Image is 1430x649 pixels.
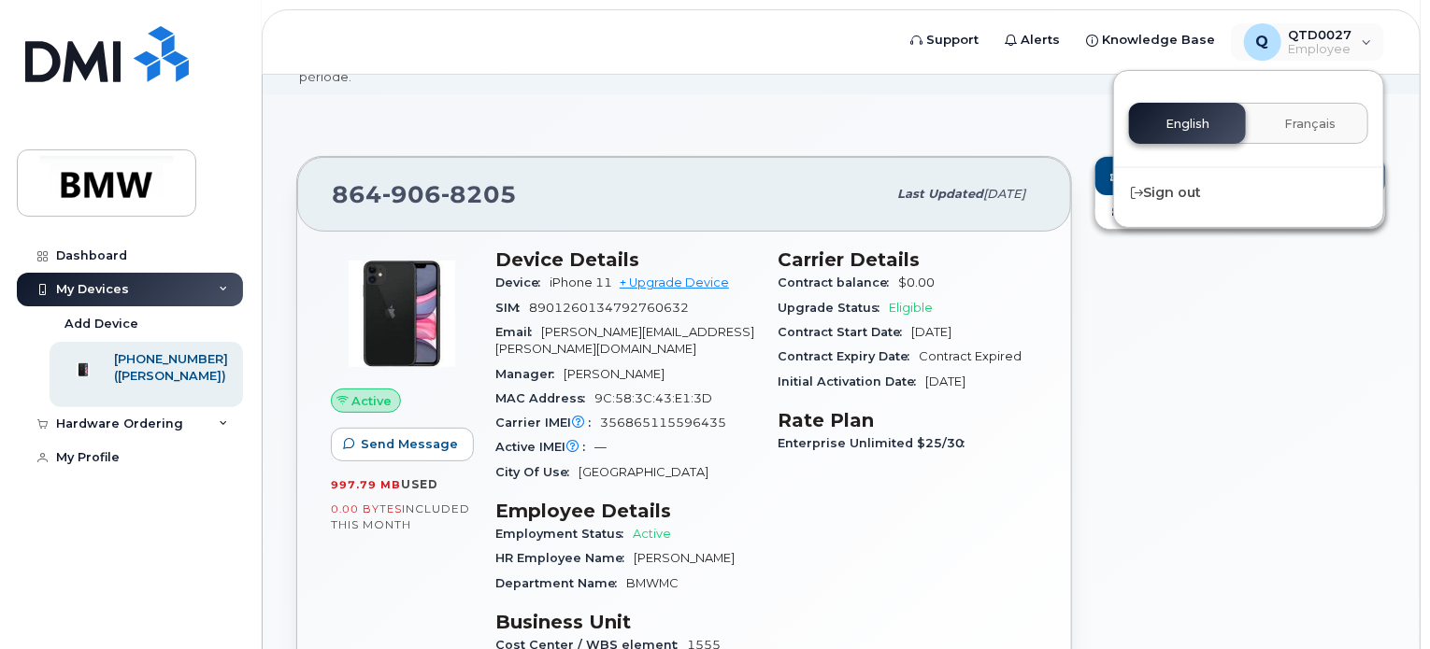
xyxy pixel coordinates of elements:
[1110,170,1280,188] span: Add Roaming Package
[495,275,550,289] span: Device
[495,416,600,430] span: Carrier IMEI
[352,392,393,410] span: Active
[495,611,755,633] h3: Business Unit
[495,301,529,315] span: SIM
[1256,31,1269,53] span: Q
[626,576,679,590] span: BMWMC
[401,477,438,491] span: used
[495,248,755,271] h3: Device Details
[778,325,911,339] span: Contract Start Date
[594,391,712,405] span: 9C:58:3C:43:E1:3D
[495,551,634,565] span: HR Employee Name
[1349,568,1416,635] iframe: Messenger Launcher
[1095,195,1385,229] a: Create Helpdesk Submission
[778,374,925,388] span: Initial Activation Date
[898,21,993,59] a: Support
[889,301,933,315] span: Eligible
[927,31,980,49] span: Support
[495,500,755,522] h3: Employee Details
[778,349,919,363] span: Contract Expiry Date
[346,258,458,370] img: iPhone_11.jpg
[332,180,517,208] span: 864
[1289,42,1352,57] span: Employee
[911,325,951,339] span: [DATE]
[495,465,579,479] span: City Of Use
[550,275,612,289] span: iPhone 11
[441,180,517,208] span: 8205
[1074,21,1229,59] a: Knowledge Base
[778,436,974,450] span: Enterprise Unlimited $25/30
[1231,23,1385,61] div: QTD0027
[634,551,735,565] span: [PERSON_NAME]
[1289,27,1352,42] span: QTD0027
[778,275,898,289] span: Contract balance
[331,428,474,461] button: Send Message
[495,391,594,405] span: MAC Address
[778,409,1037,431] h3: Rate Plan
[897,187,983,201] span: Last updated
[495,325,754,356] span: [PERSON_NAME][EMAIL_ADDRESS][PERSON_NAME][DOMAIN_NAME]
[1284,117,1336,132] span: Français
[495,367,564,381] span: Manager
[620,275,729,289] a: + Upgrade Device
[331,478,401,491] span: 997.79 MB
[778,301,889,315] span: Upgrade Status
[529,301,689,315] span: 8901260134792760632
[495,440,594,454] span: Active IMEI
[1114,176,1383,210] div: Sign out
[898,275,935,289] span: $0.00
[564,367,665,381] span: [PERSON_NAME]
[331,501,470,532] span: included this month
[594,440,607,454] span: —
[993,21,1074,59] a: Alerts
[919,349,1022,363] span: Contract Expired
[382,180,441,208] span: 906
[495,576,626,590] span: Department Name
[361,435,458,453] span: Send Message
[579,465,708,479] span: [GEOGRAPHIC_DATA]
[1103,31,1216,49] span: Knowledge Base
[1095,157,1385,195] button: Add Roaming Package
[495,527,633,541] span: Employment Status
[983,187,1025,201] span: [DATE]
[600,416,726,430] span: 356865115596435
[1022,31,1061,49] span: Alerts
[633,527,671,541] span: Active
[495,325,541,339] span: Email
[778,248,1037,271] h3: Carrier Details
[925,374,965,388] span: [DATE]
[331,502,402,515] span: 0.00 Bytes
